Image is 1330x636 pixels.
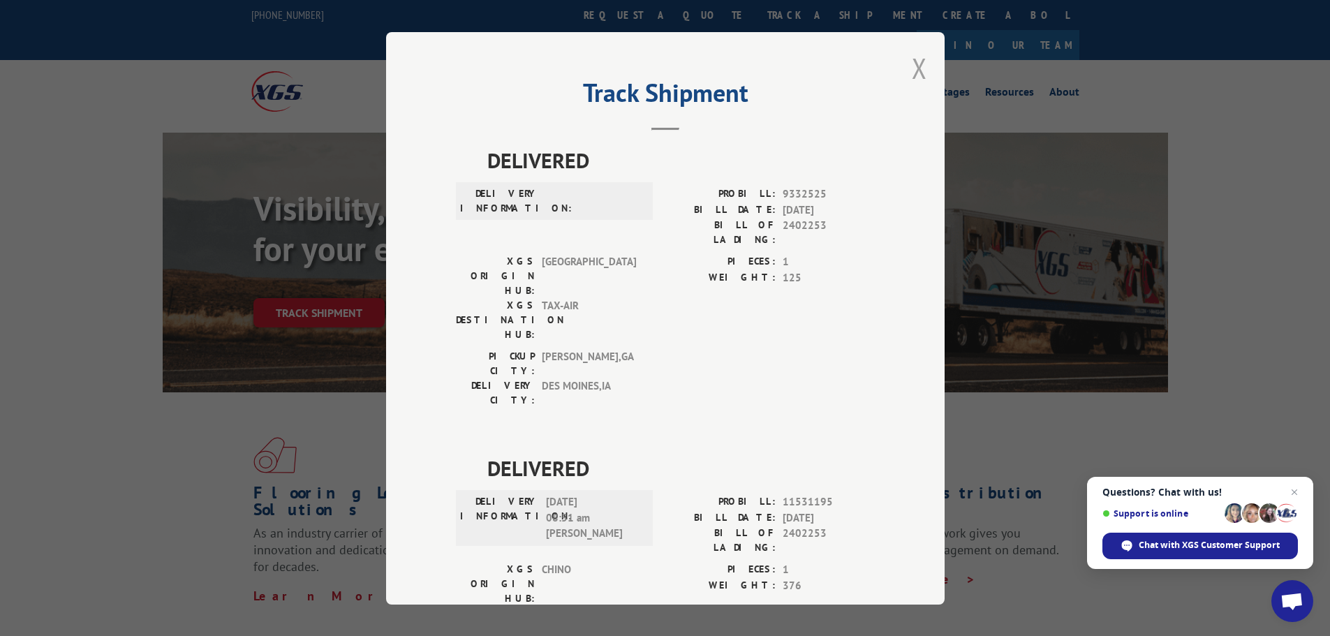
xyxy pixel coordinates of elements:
[546,494,640,542] span: [DATE] 08:51 am [PERSON_NAME]
[1102,487,1298,498] span: Questions? Chat with us!
[783,526,875,555] span: 2402253
[456,378,535,408] label: DELIVERY CITY:
[783,202,875,218] span: [DATE]
[456,349,535,378] label: PICKUP CITY:
[665,269,776,286] label: WEIGHT:
[783,510,875,526] span: [DATE]
[665,577,776,593] label: WEIGHT:
[665,494,776,510] label: PROBILL:
[487,145,875,176] span: DELIVERED
[665,218,776,247] label: BILL OF LADING:
[456,254,535,298] label: XGS ORIGIN HUB:
[665,254,776,270] label: PIECES:
[665,510,776,526] label: BILL DATE:
[1139,539,1280,552] span: Chat with XGS Customer Support
[1271,580,1313,622] div: Open chat
[460,494,539,542] label: DELIVERY INFORMATION:
[783,269,875,286] span: 125
[456,562,535,606] label: XGS ORIGIN HUB:
[783,254,875,270] span: 1
[542,378,636,408] span: DES MOINES , IA
[665,202,776,218] label: BILL DATE:
[487,452,875,484] span: DELIVERED
[456,83,875,110] h2: Track Shipment
[542,349,636,378] span: [PERSON_NAME] , GA
[1102,533,1298,559] div: Chat with XGS Customer Support
[783,562,875,578] span: 1
[1286,484,1303,501] span: Close chat
[783,218,875,247] span: 2402253
[456,298,535,342] label: XGS DESTINATION HUB:
[665,526,776,555] label: BILL OF LADING:
[665,186,776,202] label: PROBILL:
[542,254,636,298] span: [GEOGRAPHIC_DATA]
[912,50,927,87] button: Close modal
[665,562,776,578] label: PIECES:
[783,577,875,593] span: 376
[460,186,539,216] label: DELIVERY INFORMATION:
[542,562,636,606] span: CHINO
[542,298,636,342] span: TAX-AIR
[783,186,875,202] span: 9332525
[1102,508,1220,519] span: Support is online
[783,494,875,510] span: 11531195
